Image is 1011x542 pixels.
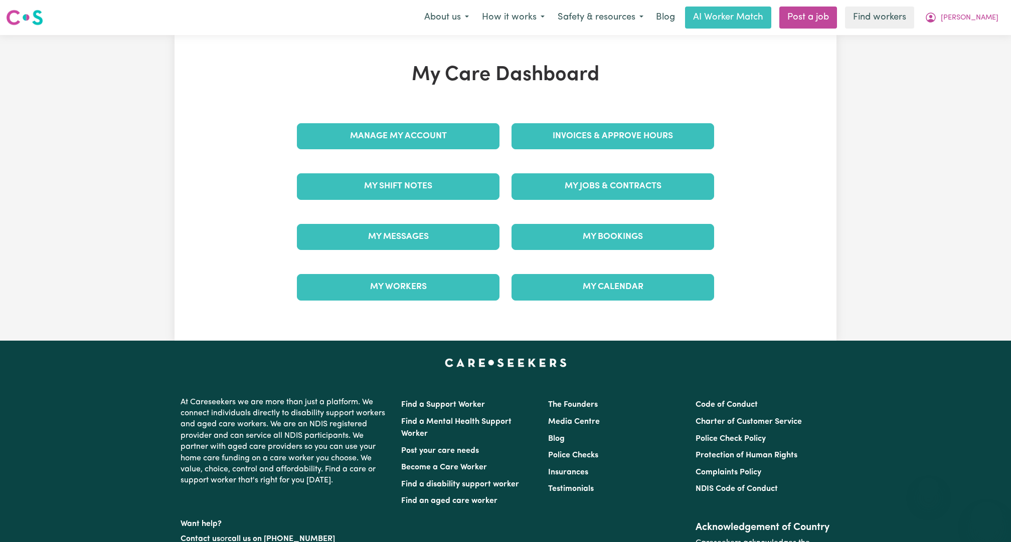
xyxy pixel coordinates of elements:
[181,514,389,529] p: Want help?
[512,123,714,149] a: Invoices & Approve Hours
[401,480,519,488] a: Find a disability support worker
[291,63,720,87] h1: My Care Dashboard
[696,401,758,409] a: Code of Conduct
[475,7,551,28] button: How it works
[297,224,499,250] a: My Messages
[297,173,499,199] a: My Shift Notes
[512,224,714,250] a: My Bookings
[918,7,1005,28] button: My Account
[696,521,830,533] h2: Acknowledgement of Country
[401,418,512,438] a: Find a Mental Health Support Worker
[696,418,802,426] a: Charter of Customer Service
[297,274,499,300] a: My Workers
[779,7,837,29] a: Post a job
[696,435,766,443] a: Police Check Policy
[650,7,681,29] a: Blog
[418,7,475,28] button: About us
[401,401,485,409] a: Find a Support Worker
[696,451,797,459] a: Protection of Human Rights
[696,485,778,493] a: NDIS Code of Conduct
[181,393,389,490] p: At Careseekers we are more than just a platform. We connect individuals directly to disability su...
[401,463,487,471] a: Become a Care Worker
[401,497,497,505] a: Find an aged care worker
[548,418,600,426] a: Media Centre
[548,401,598,409] a: The Founders
[512,274,714,300] a: My Calendar
[548,435,565,443] a: Blog
[845,7,914,29] a: Find workers
[696,468,761,476] a: Complaints Policy
[297,123,499,149] a: Manage My Account
[6,9,43,27] img: Careseekers logo
[941,13,998,24] span: [PERSON_NAME]
[548,451,598,459] a: Police Checks
[6,6,43,29] a: Careseekers logo
[401,447,479,455] a: Post your care needs
[548,485,594,493] a: Testimonials
[919,478,939,498] iframe: Close message
[512,173,714,199] a: My Jobs & Contracts
[685,7,771,29] a: AI Worker Match
[971,502,1003,534] iframe: Button to launch messaging window
[548,468,588,476] a: Insurances
[445,359,567,367] a: Careseekers home page
[551,7,650,28] button: Safety & resources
